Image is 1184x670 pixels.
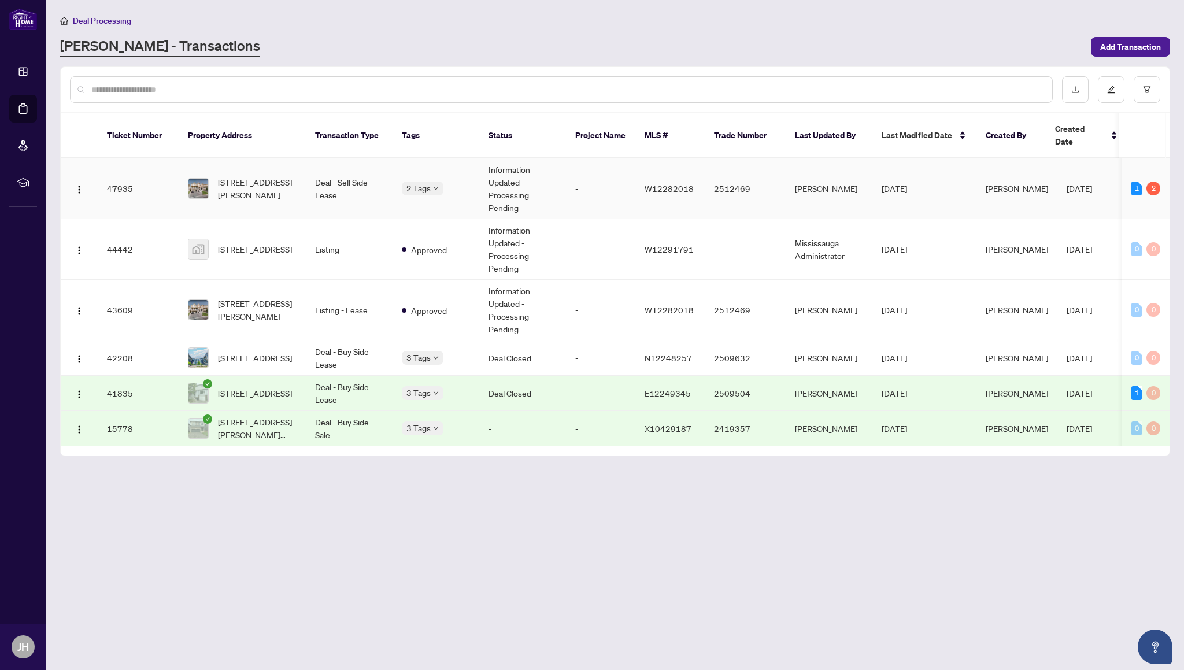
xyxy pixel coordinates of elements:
span: [DATE] [882,244,907,254]
td: Deal - Buy Side Lease [306,340,393,376]
img: Logo [75,425,84,434]
span: Deal Processing [73,16,131,26]
button: download [1062,76,1089,103]
span: [PERSON_NAME] [986,244,1048,254]
div: 0 [1146,242,1160,256]
th: Transaction Type [306,113,393,158]
td: Mississauga Administrator [786,219,872,280]
span: N12248257 [645,353,692,363]
div: 0 [1146,303,1160,317]
th: Created Date [1046,113,1127,158]
td: - [566,280,635,340]
td: - [566,376,635,411]
span: [DATE] [882,423,907,434]
span: [STREET_ADDRESS] [218,387,292,399]
span: [STREET_ADDRESS][PERSON_NAME] [218,176,297,201]
span: [DATE] [882,183,907,194]
span: home [60,17,68,25]
span: filter [1143,86,1151,94]
button: Logo [70,179,88,198]
span: W12282018 [645,183,694,194]
div: 0 [1146,421,1160,435]
td: 47935 [98,158,179,219]
span: E12249345 [645,388,691,398]
span: [DATE] [882,353,907,363]
span: [PERSON_NAME] [986,423,1048,434]
th: Project Name [566,113,635,158]
td: [PERSON_NAME] [786,411,872,446]
td: - [566,411,635,446]
span: [DATE] [1067,353,1092,363]
td: 44442 [98,219,179,280]
td: 2509632 [705,340,786,376]
td: 15778 [98,411,179,446]
span: Created Date [1055,123,1104,148]
span: Add Transaction [1100,38,1161,56]
td: Deal Closed [479,376,566,411]
span: download [1071,86,1079,94]
span: [STREET_ADDRESS] [218,243,292,256]
td: - [566,219,635,280]
button: Logo [70,301,88,319]
a: [PERSON_NAME] - Transactions [60,36,260,57]
img: thumbnail-img [188,419,208,438]
td: Deal - Sell Side Lease [306,158,393,219]
img: Logo [75,354,84,364]
button: Open asap [1138,630,1172,664]
span: W12282018 [645,305,694,315]
th: Last Updated By [786,113,872,158]
td: Deal - Buy Side Lease [306,376,393,411]
span: [DATE] [882,388,907,398]
img: thumbnail-img [188,179,208,198]
th: Status [479,113,566,158]
span: 3 Tags [406,421,431,435]
th: Trade Number [705,113,786,158]
span: check-circle [203,414,212,424]
td: - [566,158,635,219]
span: X10429187 [645,423,691,434]
img: Logo [75,185,84,194]
button: Logo [70,240,88,258]
span: Approved [411,243,447,256]
button: Add Transaction [1091,37,1170,57]
td: Deal Closed [479,340,566,376]
div: 0 [1146,386,1160,400]
td: - [566,340,635,376]
td: [PERSON_NAME] [786,340,872,376]
th: Last Modified Date [872,113,976,158]
td: Listing [306,219,393,280]
button: Logo [70,419,88,438]
span: [PERSON_NAME] [986,388,1048,398]
span: down [433,186,439,191]
span: JH [17,639,29,655]
td: Deal - Buy Side Sale [306,411,393,446]
td: 2512469 [705,158,786,219]
th: Tags [393,113,479,158]
span: Approved [411,304,447,317]
th: Property Address [179,113,306,158]
img: Logo [75,390,84,399]
span: [DATE] [1067,244,1092,254]
td: Information Updated - Processing Pending [479,280,566,340]
span: down [433,425,439,431]
span: W12291791 [645,244,694,254]
img: thumbnail-img [188,239,208,259]
td: 2419357 [705,411,786,446]
td: Information Updated - Processing Pending [479,219,566,280]
span: [DATE] [1067,423,1092,434]
img: thumbnail-img [188,383,208,403]
td: 41835 [98,376,179,411]
button: Logo [70,384,88,402]
td: 2509504 [705,376,786,411]
button: edit [1098,76,1124,103]
td: 43609 [98,280,179,340]
button: Logo [70,349,88,367]
div: 1 [1131,182,1142,195]
button: filter [1134,76,1160,103]
span: [PERSON_NAME] [986,353,1048,363]
div: 0 [1131,421,1142,435]
span: 3 Tags [406,351,431,364]
img: thumbnail-img [188,348,208,368]
div: 0 [1131,303,1142,317]
span: edit [1107,86,1115,94]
